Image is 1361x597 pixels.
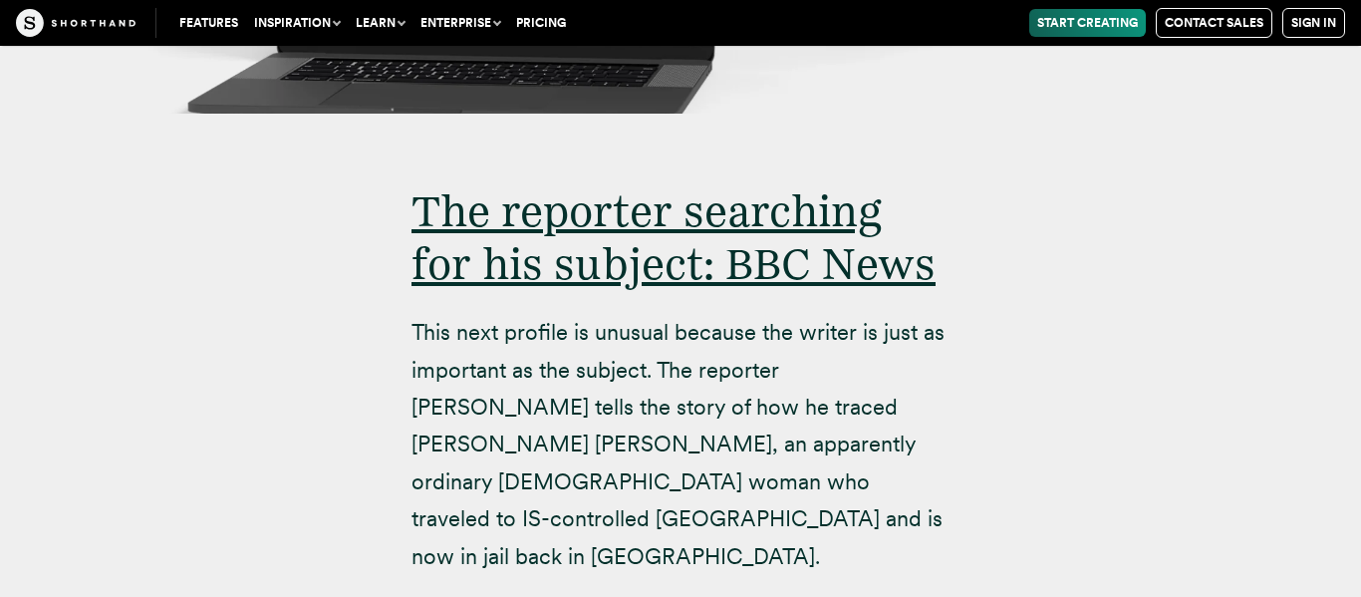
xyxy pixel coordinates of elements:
button: Enterprise [412,9,508,37]
a: Pricing [508,9,574,37]
button: Learn [348,9,412,37]
button: Inspiration [246,9,348,37]
img: The Craft [16,9,136,37]
a: Sign in [1282,8,1345,38]
a: Start Creating [1029,9,1146,37]
a: Features [171,9,246,37]
a: The reporter searching for his subject: BBC News [411,184,936,290]
a: Contact Sales [1156,8,1272,38]
p: This next profile is unusual because the writer is just as important as the subject. The reporter... [411,314,950,575]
